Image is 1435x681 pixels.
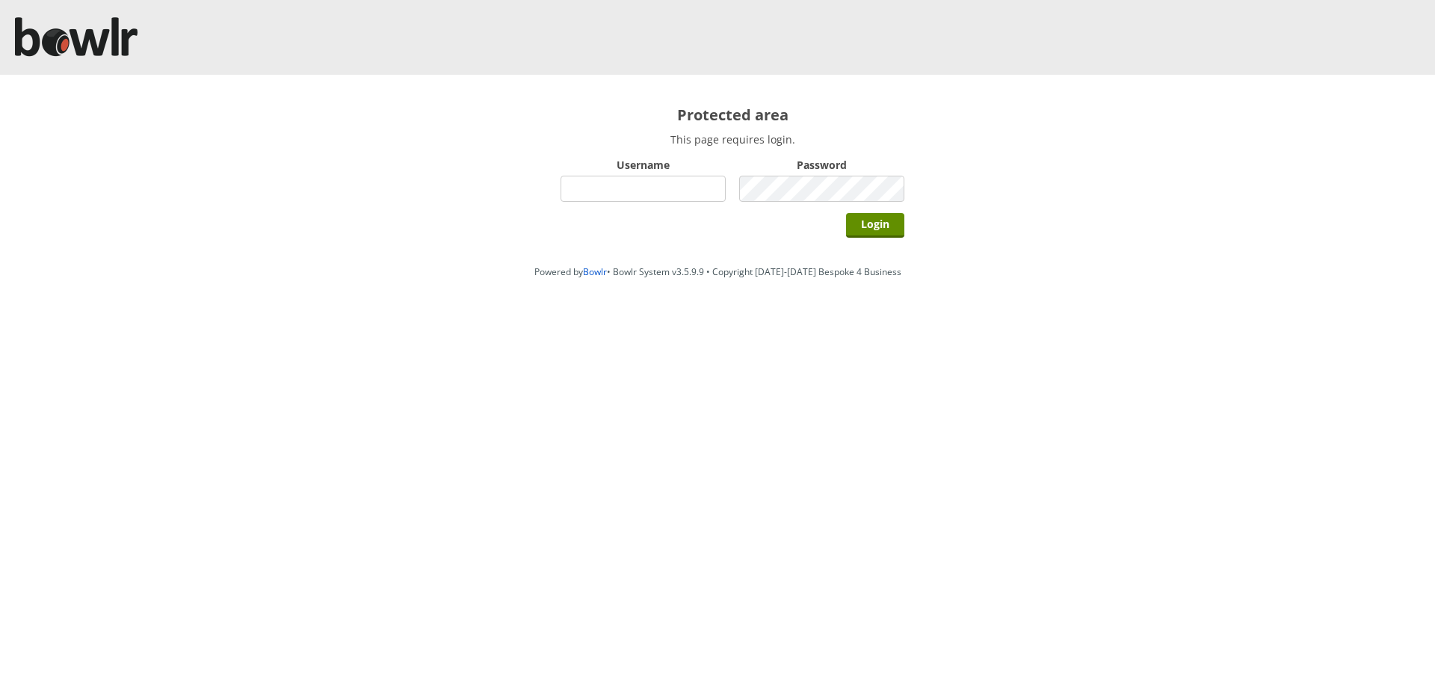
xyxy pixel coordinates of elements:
h2: Protected area [561,105,904,125]
input: Login [846,213,904,238]
p: This page requires login. [561,132,904,147]
a: Bowlr [583,265,607,278]
label: Password [739,158,904,172]
span: Powered by • Bowlr System v3.5.9.9 • Copyright [DATE]-[DATE] Bespoke 4 Business [534,265,901,278]
label: Username [561,158,726,172]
